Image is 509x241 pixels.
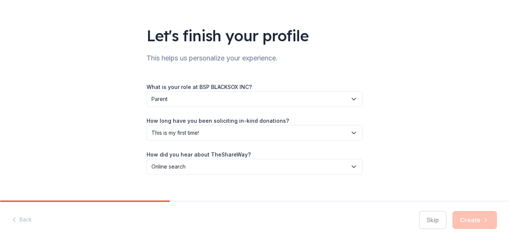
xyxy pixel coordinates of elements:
button: Parent [147,91,362,107]
span: This is my first time! [151,128,347,137]
button: This is my first time! [147,125,362,141]
div: Let's finish your profile [147,25,362,46]
span: Online search [151,162,347,171]
button: Online search [147,159,362,175]
label: How long have you been soliciting in-kind donations? [147,117,289,125]
label: What is your role at BSP BLACKSOX INC? [147,83,252,91]
span: Parent [151,95,347,104]
label: How did you hear about TheShareWay? [147,151,251,158]
div: This helps us personalize your experience. [147,52,362,64]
